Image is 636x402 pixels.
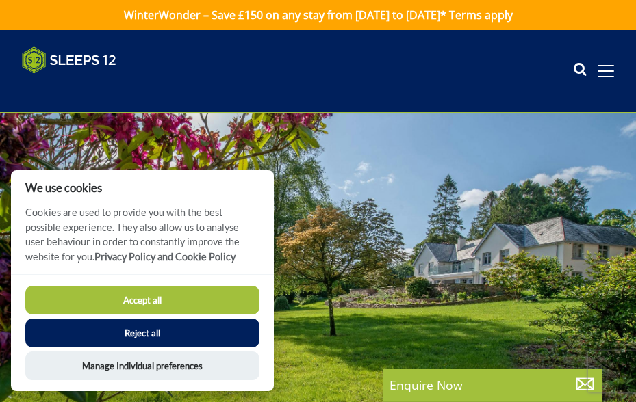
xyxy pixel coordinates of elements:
button: Manage Individual preferences [25,351,259,380]
h2: We use cookies [11,181,274,194]
iframe: Customer reviews powered by Trustpilot [15,82,159,94]
p: Cookies are used to provide you with the best possible experience. They also allow us to analyse ... [11,205,274,274]
button: Accept all [25,286,259,314]
a: Privacy Policy and Cookie Policy [94,251,236,263]
img: Sleeps 12 [22,46,116,74]
p: Enquire Now [390,376,595,394]
button: Reject all [25,319,259,347]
